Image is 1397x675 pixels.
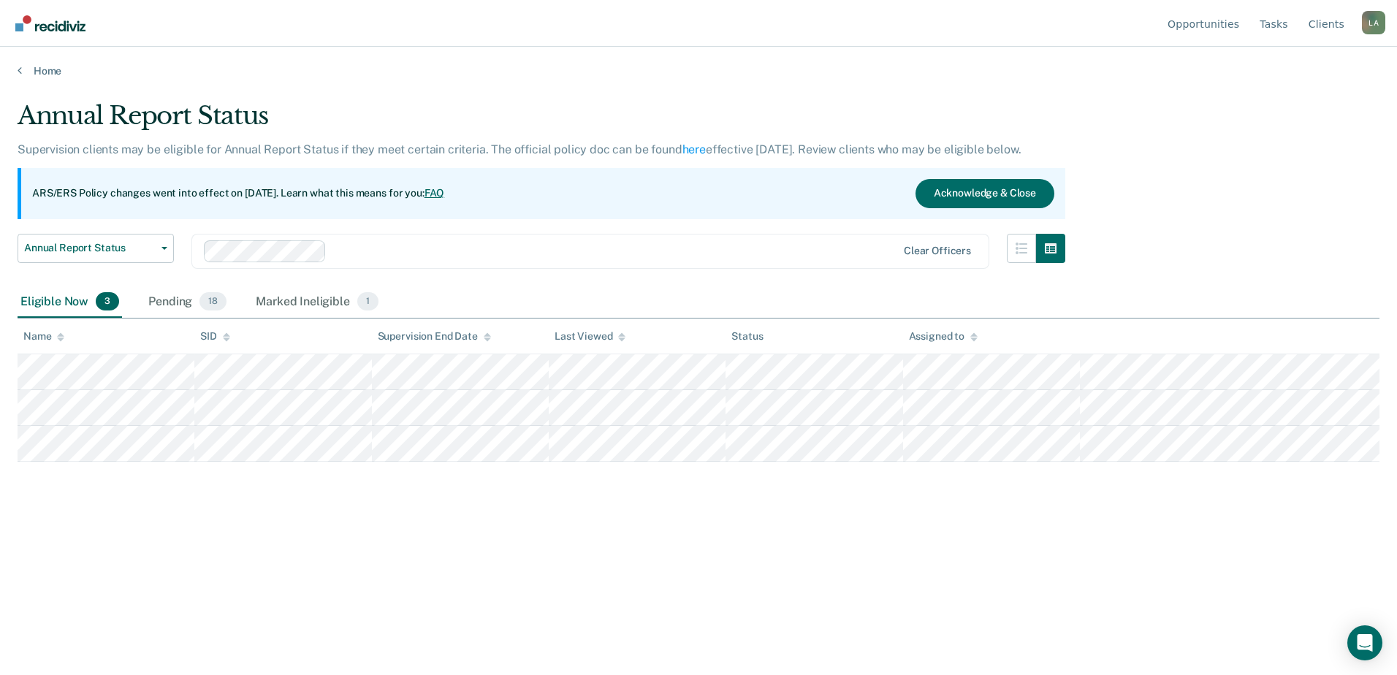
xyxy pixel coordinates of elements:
span: 1 [357,292,378,311]
div: Last Viewed [555,330,625,343]
button: Annual Report Status [18,234,174,263]
div: Annual Report Status [18,101,1065,142]
a: here [682,142,706,156]
button: Profile dropdown button [1362,11,1385,34]
a: FAQ [425,187,445,199]
div: Supervision End Date [378,330,491,343]
div: L A [1362,11,1385,34]
p: Supervision clients may be eligible for Annual Report Status if they meet certain criteria. The o... [18,142,1021,156]
div: Eligible Now3 [18,286,122,319]
div: Status [731,330,763,343]
a: Home [18,64,1379,77]
div: SID [200,330,230,343]
div: Name [23,330,64,343]
div: Assigned to [909,330,978,343]
span: Annual Report Status [24,242,156,254]
p: ARS/ERS Policy changes went into effect on [DATE]. Learn what this means for you: [32,186,444,201]
img: Recidiviz [15,15,85,31]
span: 3 [96,292,119,311]
span: 18 [199,292,227,311]
div: Clear officers [904,245,971,257]
button: Acknowledge & Close [916,179,1054,208]
div: Pending18 [145,286,229,319]
div: Open Intercom Messenger [1347,625,1382,660]
div: Marked Ineligible1 [253,286,381,319]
